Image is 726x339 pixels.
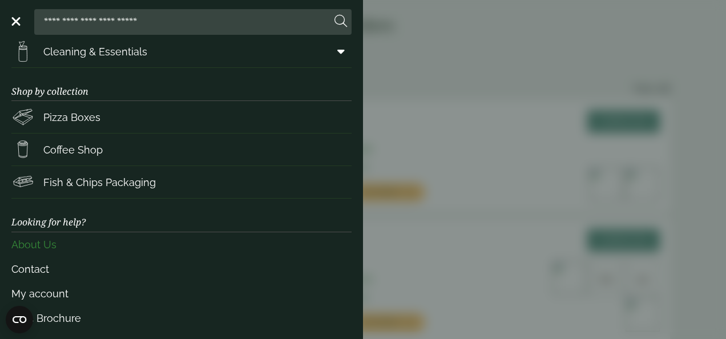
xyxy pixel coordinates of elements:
a: 2024 Brochure [11,306,352,330]
button: Open CMP widget [6,306,33,333]
h3: Shop by collection [11,68,352,101]
a: Fish & Chips Packaging [11,166,352,198]
a: Cleaning & Essentials [11,35,352,67]
a: Pizza Boxes [11,101,352,133]
a: My account [11,281,352,306]
img: HotDrink_paperCup.svg [11,138,34,161]
span: Fish & Chips Packaging [43,175,156,190]
h3: Looking for help? [11,199,352,232]
span: Pizza Boxes [43,110,100,125]
span: Cleaning & Essentials [43,44,147,59]
a: Contact [11,257,352,281]
img: FishNchip_box.svg [11,171,34,193]
a: About Us [11,232,352,257]
a: Coffee Shop [11,134,352,166]
span: Coffee Shop [43,142,103,158]
img: open-wipe.svg [11,40,34,63]
img: Pizza_boxes.svg [11,106,34,128]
